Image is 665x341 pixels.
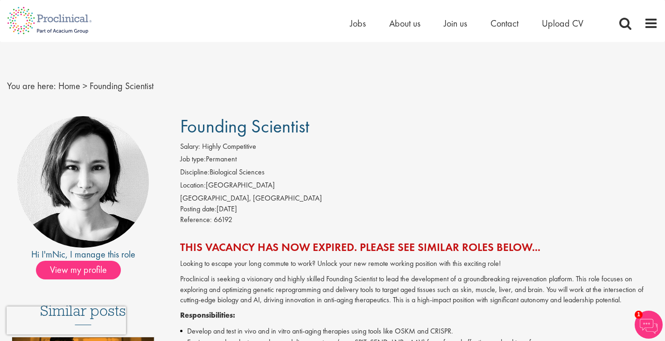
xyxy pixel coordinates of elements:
[52,248,65,260] a: Nic
[7,248,159,261] div: Hi I'm , I manage this role
[7,306,126,334] iframe: reCAPTCHA
[180,180,658,193] li: [GEOGRAPHIC_DATA]
[180,215,212,225] label: Reference:
[180,241,658,253] h2: This vacancy has now expired. Please see similar roles below...
[180,310,235,320] strong: Responsibilities:
[542,17,583,29] a: Upload CV
[180,204,658,215] div: [DATE]
[40,303,126,325] h3: Similar posts
[17,116,149,248] img: imeage of recruiter Nic Choa
[635,311,663,339] img: Chatbot
[180,114,309,138] span: Founding Scientist
[180,154,658,167] li: Permanent
[180,258,658,269] p: Looking to escape your long commute to work? Unlock your new remote working position with this ex...
[58,80,80,92] a: breadcrumb link
[389,17,420,29] a: About us
[202,141,256,151] span: Highly Competitive
[36,263,130,275] a: View my profile
[214,215,232,224] span: 66192
[90,80,154,92] span: Founding Scientist
[180,193,658,204] div: [GEOGRAPHIC_DATA], [GEOGRAPHIC_DATA]
[180,167,210,178] label: Discipline:
[180,167,658,180] li: Biological Sciences
[180,154,206,165] label: Job type:
[83,80,87,92] span: >
[36,261,121,279] span: View my profile
[490,17,518,29] a: Contact
[350,17,366,29] a: Jobs
[7,80,56,92] span: You are here:
[444,17,467,29] a: Join us
[180,326,658,337] li: Develop and test in vivo and in vitro anti-aging therapies using tools like OSKM and CRISPR.
[180,141,200,152] label: Salary:
[180,204,217,214] span: Posting date:
[180,274,658,306] p: Proclinical is seeking a visionary and highly skilled Founding Scientist to lead the development ...
[635,311,643,319] span: 1
[180,180,206,191] label: Location:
